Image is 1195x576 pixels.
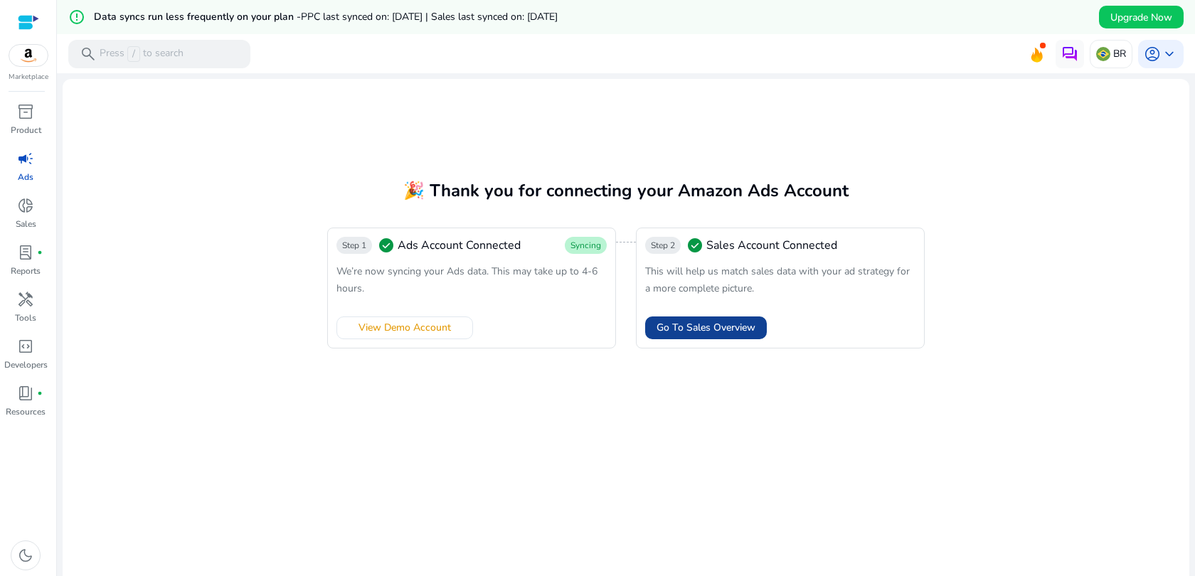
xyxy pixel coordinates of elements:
p: Resources [6,405,46,418]
span: Step 2 [651,240,675,251]
button: Go To Sales Overview [645,316,767,339]
span: book_4 [17,385,34,402]
span: handyman [17,291,34,308]
p: Press to search [100,46,184,62]
span: check_circle [378,237,395,254]
span: search [80,46,97,63]
h5: Data syncs run less frequently on your plan - [94,11,558,23]
p: Product [11,124,41,137]
p: Tools [15,311,36,324]
span: We’re now syncing your Ads data. This may take up to 4-6 hours. [336,265,597,295]
span: dark_mode [17,547,34,564]
p: Marketplace [9,72,48,82]
span: donut_small [17,197,34,214]
p: Sales [16,218,36,230]
span: keyboard_arrow_down [1161,46,1178,63]
span: inventory_2 [17,103,34,120]
span: lab_profile [17,244,34,261]
span: View Demo Account [358,320,451,335]
mat-icon: error_outline [68,9,85,26]
span: 🎉 Thank you for connecting your Amazon Ads Account [403,179,849,202]
span: PPC last synced on: [DATE] | Sales last synced on: [DATE] [301,10,558,23]
img: amazon.svg [9,45,48,66]
span: fiber_manual_record [37,390,43,396]
span: campaign [17,150,34,167]
span: This will help us match sales data with your ad strategy for a more complete picture. [645,265,910,295]
p: Reports [11,265,41,277]
span: code_blocks [17,338,34,355]
p: BR [1113,41,1126,66]
span: Step 1 [342,240,366,251]
span: fiber_manual_record [37,250,43,255]
span: Ads Account Connected [398,237,521,254]
p: Ads [18,171,33,183]
span: / [127,46,140,62]
span: Syncing [570,240,601,251]
span: Sales Account Connected [706,237,837,254]
span: Go To Sales Overview [657,320,755,335]
img: br.svg [1096,47,1110,61]
button: View Demo Account [336,316,473,339]
span: check_circle [686,237,703,254]
span: Upgrade Now [1110,10,1172,25]
p: Developers [4,358,48,371]
button: Upgrade Now [1099,6,1184,28]
span: account_circle [1144,46,1161,63]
